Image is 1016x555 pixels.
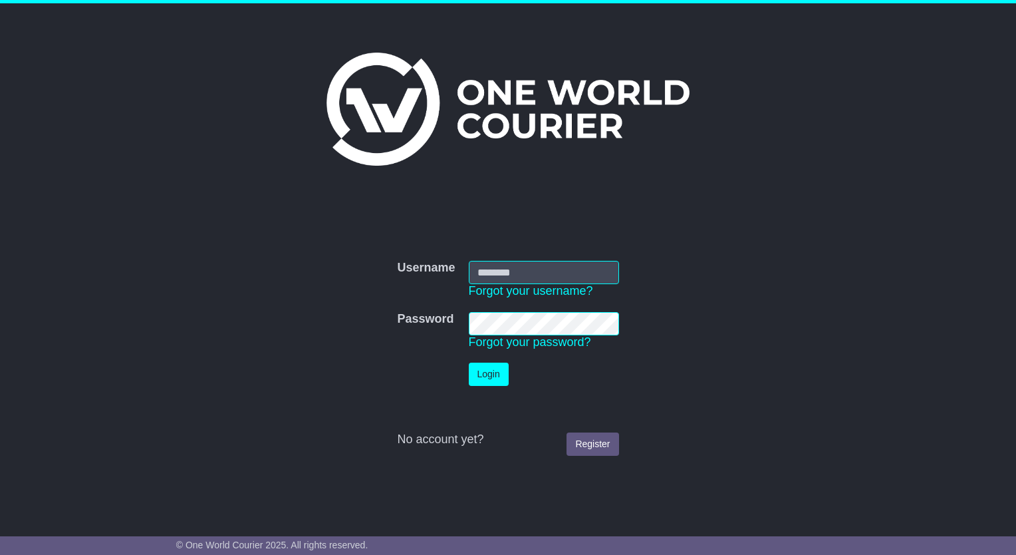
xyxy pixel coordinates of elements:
[469,363,509,386] button: Login
[397,433,618,447] div: No account yet?
[176,540,368,550] span: © One World Courier 2025. All rights reserved.
[469,284,593,297] a: Forgot your username?
[469,335,591,349] a: Forgot your password?
[567,433,618,456] a: Register
[397,312,453,327] label: Password
[397,261,455,276] label: Username
[326,53,690,166] img: One World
